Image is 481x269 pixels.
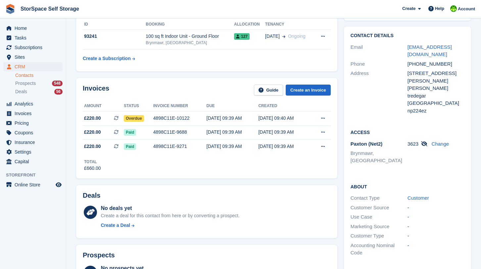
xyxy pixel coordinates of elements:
span: [DATE] [265,33,280,40]
a: StorSpace Self Storage [18,3,82,14]
div: Address [351,70,408,114]
div: 93241 [83,33,146,40]
h2: Deals [83,192,100,199]
span: Home [15,24,54,33]
span: Account [458,6,475,12]
div: [PHONE_NUMBER] [408,60,464,68]
a: menu [3,43,63,52]
span: Storefront [6,172,66,178]
span: Paid [124,143,136,150]
div: Phone [351,60,408,68]
a: Change [432,141,449,147]
div: [GEOGRAPHIC_DATA] [408,100,464,107]
a: menu [3,118,63,128]
div: [DATE] 09:39 AM [207,143,259,150]
a: Contacts [15,72,63,79]
a: menu [3,147,63,157]
span: Coupons [15,128,54,137]
h2: Access [351,129,464,135]
div: Accounting Nominal Code [351,242,408,257]
h2: About [351,183,464,190]
span: Paxton (Net2) [351,141,383,147]
div: - [408,204,464,212]
span: £220.00 [84,129,101,136]
div: [DATE] 09:40 AM [258,115,310,122]
span: Insurance [15,138,54,147]
th: Due [207,101,259,111]
h2: Contact Details [351,33,464,38]
div: [DATE] 09:39 AM [207,115,259,122]
span: 3623 [408,141,418,147]
span: Capital [15,157,54,166]
a: menu [3,138,63,147]
a: menu [3,99,63,108]
a: Create a Subscription [83,52,135,65]
img: stora-icon-8386f47178a22dfd0bd8f6a31ec36ba5ce8667c1dd55bd0f319d3a0aa187defe.svg [5,4,15,14]
div: 4898C11E-9688 [153,129,207,136]
span: Prospects [15,80,36,87]
div: [DATE] 09:39 AM [258,129,310,136]
div: 4898C11E-9271 [153,143,207,150]
a: Create an Invoice [286,85,331,96]
div: tredegar [408,92,464,100]
a: Customer [408,195,429,201]
a: menu [3,157,63,166]
span: Help [435,5,444,12]
th: Status [124,101,153,111]
div: Create a deal for this contact from here or by converting a prospect. [101,212,239,219]
span: £220.00 [84,143,101,150]
span: Invoices [15,109,54,118]
span: Create [402,5,415,12]
span: Deals [15,89,27,95]
div: Brynmawr, [GEOGRAPHIC_DATA] [146,40,234,46]
span: Tasks [15,33,54,42]
span: Online Store [15,180,54,189]
div: 56 [54,89,63,95]
span: Settings [15,147,54,157]
a: Guide [254,85,283,96]
a: Prospects 548 [15,80,63,87]
div: 548 [52,81,63,86]
div: Create a Deal [101,222,130,229]
a: Deals 56 [15,88,63,95]
div: Contact Type [351,194,408,202]
a: menu [3,128,63,137]
a: Preview store [55,181,63,189]
div: - [408,242,464,257]
a: menu [3,24,63,33]
th: Tenancy [265,19,314,30]
th: Allocation [234,19,265,30]
div: [STREET_ADDRESS][PERSON_NAME][PERSON_NAME] [408,70,464,92]
div: Create a Subscription [83,55,131,62]
h2: Prospects [83,251,115,259]
span: CRM [15,62,54,71]
img: paul catt [450,5,457,12]
div: - [408,213,464,221]
span: Paid [124,129,136,136]
th: Amount [83,101,124,111]
div: No deals yet [101,204,239,212]
a: Create a Deal [101,222,239,229]
span: Ongoing [288,34,306,39]
a: menu [3,62,63,71]
h2: Invoices [83,85,109,96]
span: Overdue [124,115,144,122]
span: Analytics [15,99,54,108]
div: Customer Source [351,204,408,212]
a: menu [3,33,63,42]
th: Booking [146,19,234,30]
a: menu [3,52,63,62]
span: Subscriptions [15,43,54,52]
a: menu [3,180,63,189]
div: Email [351,43,408,58]
span: Sites [15,52,54,62]
div: - [408,232,464,240]
div: [DATE] 09:39 AM [258,143,310,150]
th: Invoice number [153,101,207,111]
span: Pricing [15,118,54,128]
span: 127 [234,33,250,40]
div: 100 sq ft Indoor Unit - Ground Floor [146,33,234,40]
div: - [408,223,464,231]
th: Created [258,101,310,111]
div: np224ez [408,107,464,115]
